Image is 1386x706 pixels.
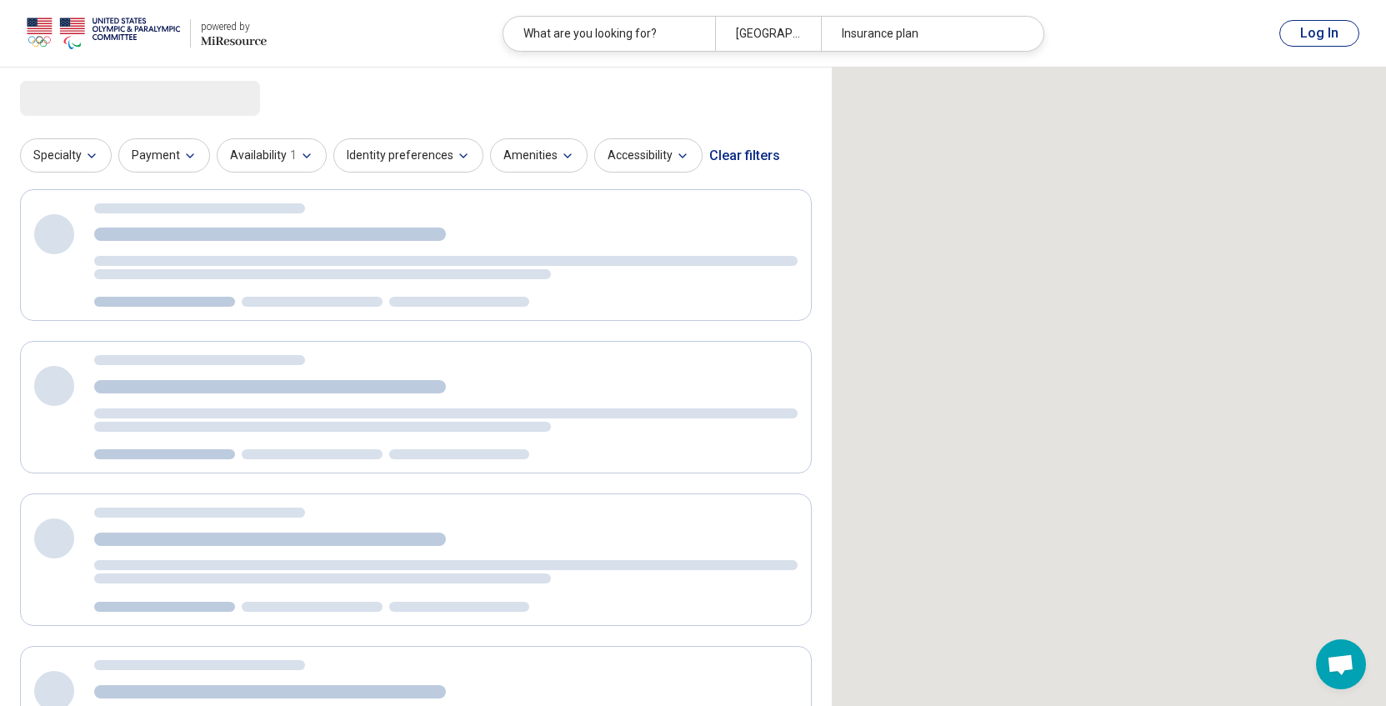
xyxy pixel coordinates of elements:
img: USOPC [27,13,180,53]
button: Amenities [490,138,588,173]
button: Payment [118,138,210,173]
button: Specialty [20,138,112,173]
button: Identity preferences [333,138,483,173]
div: Open chat [1316,639,1366,689]
a: USOPCpowered by [27,13,267,53]
div: Clear filters [709,136,780,176]
div: powered by [201,19,267,34]
div: What are you looking for? [503,17,715,51]
button: Log In [1279,20,1359,47]
div: Insurance plan [821,17,1033,51]
button: Availability1 [217,138,327,173]
button: Accessibility [594,138,703,173]
span: 1 [290,147,297,164]
span: Loading... [20,81,160,114]
div: [GEOGRAPHIC_DATA], [GEOGRAPHIC_DATA] [715,17,821,51]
